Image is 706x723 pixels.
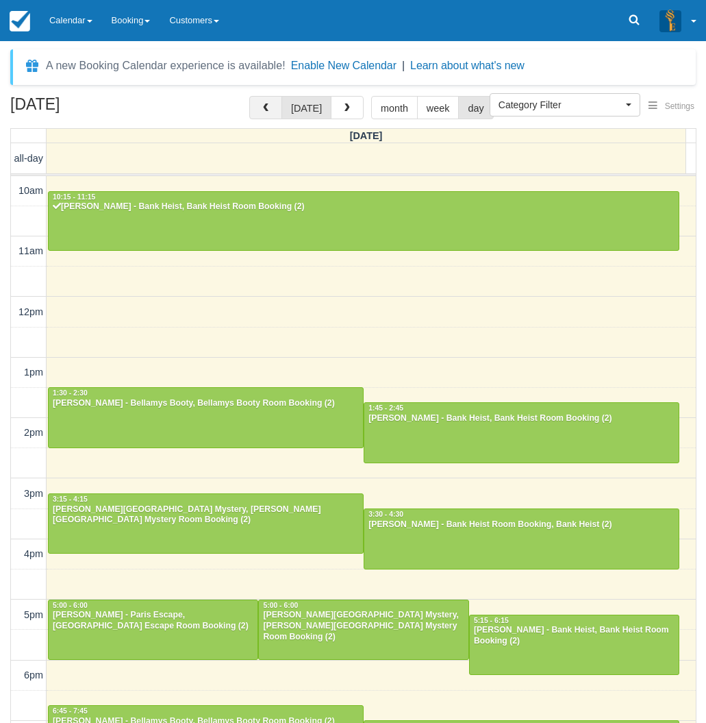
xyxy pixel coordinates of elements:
button: [DATE] [281,96,331,119]
div: [PERSON_NAME] - Bank Heist Room Booking, Bank Heist (2) [368,519,675,530]
span: all-day [14,153,43,164]
h2: [DATE] [10,96,184,121]
div: [PERSON_NAME] - Bank Heist, Bank Heist Room Booking (2) [52,201,675,212]
span: 1pm [24,367,43,378]
span: 3:15 - 4:15 [53,495,88,503]
span: 1:45 - 2:45 [368,404,403,412]
a: 5:00 - 6:00[PERSON_NAME][GEOGRAPHIC_DATA] Mystery, [PERSON_NAME][GEOGRAPHIC_DATA] Mystery Room Bo... [258,600,468,660]
a: 3:15 - 4:15[PERSON_NAME][GEOGRAPHIC_DATA] Mystery, [PERSON_NAME][GEOGRAPHIC_DATA] Mystery Room Bo... [48,493,364,554]
a: 10:15 - 11:15[PERSON_NAME] - Bank Heist, Bank Heist Room Booking (2) [48,191,679,252]
div: [PERSON_NAME][GEOGRAPHIC_DATA] Mystery, [PERSON_NAME][GEOGRAPHIC_DATA] Mystery Room Booking (2) [262,610,464,643]
span: 11am [18,245,43,256]
a: 1:30 - 2:30[PERSON_NAME] - Bellamys Booty, Bellamys Booty Room Booking (2) [48,387,364,448]
div: [PERSON_NAME] - Bank Heist, Bank Heist Room Booking (2) [473,625,675,647]
a: 5:15 - 6:15[PERSON_NAME] - Bank Heist, Bank Heist Room Booking (2) [469,615,679,675]
a: 5:00 - 6:00[PERSON_NAME] - Paris Escape, [GEOGRAPHIC_DATA] Escape Room Booking (2) [48,600,258,660]
span: | [402,60,405,71]
button: Enable New Calendar [291,59,396,73]
button: Category Filter [490,93,640,117]
div: [PERSON_NAME][GEOGRAPHIC_DATA] Mystery, [PERSON_NAME][GEOGRAPHIC_DATA] Mystery Room Booking (2) [52,504,360,526]
span: 4pm [24,548,43,559]
img: checkfront-main-nav-mini-logo.png [10,11,30,32]
span: 5:00 - 6:00 [263,602,298,609]
a: 1:45 - 2:45[PERSON_NAME] - Bank Heist, Bank Heist Room Booking (2) [364,402,679,463]
span: 2pm [24,427,43,438]
span: Category Filter [499,98,622,112]
span: 6:45 - 7:45 [53,707,88,715]
button: month [371,96,418,119]
button: Settings [640,97,703,117]
button: day [458,96,493,119]
span: 1:30 - 2:30 [53,389,88,397]
a: Learn about what's new [410,60,525,71]
span: 5:00 - 6:00 [53,602,88,609]
div: [PERSON_NAME] - Bank Heist, Bank Heist Room Booking (2) [368,413,675,424]
span: 10am [18,185,43,196]
span: [DATE] [350,130,383,141]
span: 3:30 - 4:30 [368,511,403,518]
span: 5:15 - 6:15 [474,617,509,624]
div: [PERSON_NAME] - Paris Escape, [GEOGRAPHIC_DATA] Escape Room Booking (2) [52,610,254,632]
span: 6pm [24,670,43,681]
span: Settings [665,101,694,111]
div: A new Booking Calendar experience is available! [46,58,286,74]
a: 3:30 - 4:30[PERSON_NAME] - Bank Heist Room Booking, Bank Heist (2) [364,508,679,569]
button: week [417,96,459,119]
div: [PERSON_NAME] - Bellamys Booty, Bellamys Booty Room Booking (2) [52,398,360,409]
span: 5pm [24,609,43,620]
span: 10:15 - 11:15 [53,193,95,201]
span: 12pm [18,306,43,317]
img: A3 [659,10,681,32]
span: 3pm [24,488,43,499]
